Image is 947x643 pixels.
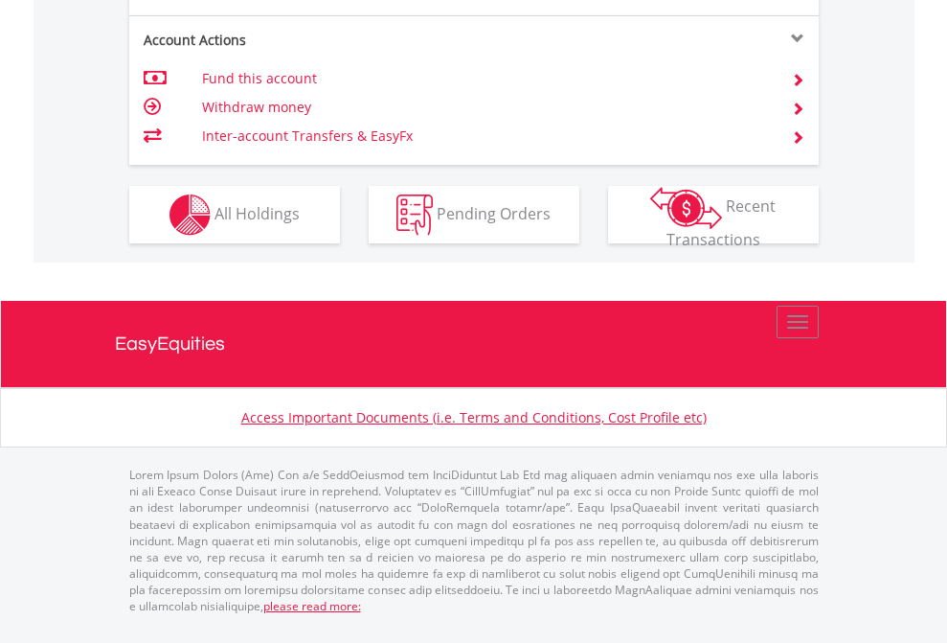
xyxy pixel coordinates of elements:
[608,186,819,243] button: Recent Transactions
[263,598,361,614] a: please read more:
[129,31,474,50] div: Account Actions
[129,186,340,243] button: All Holdings
[202,64,768,93] td: Fund this account
[396,195,433,236] img: pending_instructions-wht.png
[369,186,579,243] button: Pending Orders
[202,93,768,122] td: Withdraw money
[129,467,819,614] p: Lorem Ipsum Dolors (Ame) Con a/e SeddOeiusmod tem InciDiduntut Lab Etd mag aliquaen admin veniamq...
[437,202,551,223] span: Pending Orders
[650,187,722,229] img: transactions-zar-wht.png
[115,301,833,387] a: EasyEquities
[214,202,300,223] span: All Holdings
[202,122,768,150] td: Inter-account Transfers & EasyFx
[241,408,707,426] a: Access Important Documents (i.e. Terms and Conditions, Cost Profile etc)
[169,195,211,236] img: holdings-wht.png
